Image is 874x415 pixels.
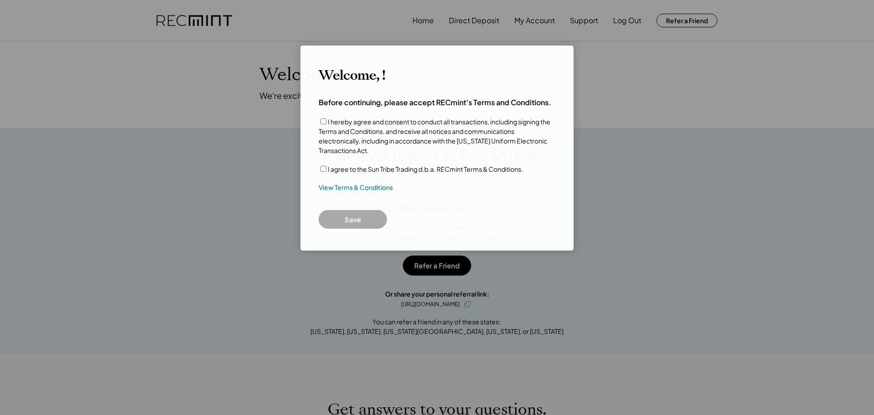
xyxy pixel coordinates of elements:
[319,97,551,108] h4: Before continuing, please accept RECmint's Terms and Conditions.
[319,183,393,192] a: View Terms & Conditions
[319,118,550,154] label: I hereby agree and consent to conduct all transactions, including signing the Terms and Condition...
[319,210,387,229] button: Save
[319,67,385,84] h3: Welcome, !
[328,165,523,173] label: I agree to the Sun Tribe Trading d.b.a. RECmint Terms & Conditions.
